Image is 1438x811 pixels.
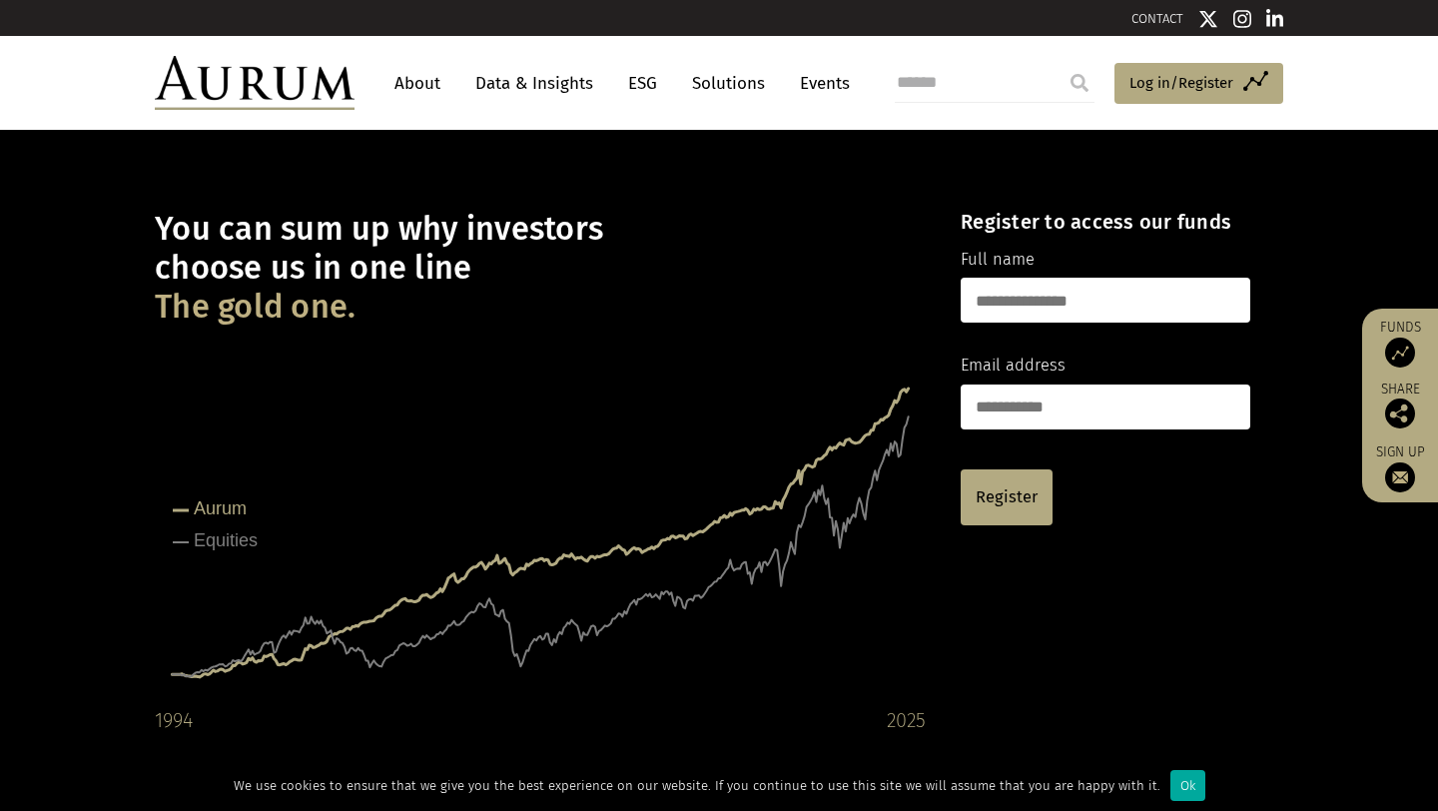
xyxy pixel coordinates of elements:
img: Instagram icon [1233,9,1251,29]
img: Share this post [1385,399,1415,428]
img: Aurum [155,56,355,110]
div: 1994 [155,704,193,736]
span: Log in/Register [1129,71,1233,95]
img: Twitter icon [1198,9,1218,29]
a: Log in/Register [1114,63,1283,105]
a: Register [961,469,1053,525]
label: Email address [961,353,1066,379]
tspan: Equities [194,530,258,550]
h4: Register to access our funds [961,210,1250,234]
img: Sign up to our newsletter [1385,462,1415,492]
a: Sign up [1372,443,1428,492]
a: Funds [1372,319,1428,368]
img: Linkedin icon [1266,9,1284,29]
input: Submit [1060,63,1099,103]
div: 2025 [887,704,926,736]
a: Solutions [682,65,775,102]
img: Access Funds [1385,338,1415,368]
div: Ok [1170,770,1205,801]
label: Full name [961,247,1035,273]
a: About [384,65,450,102]
div: Share [1372,383,1428,428]
a: Events [790,65,850,102]
tspan: Aurum [194,498,247,518]
a: CONTACT [1131,11,1183,26]
h1: You can sum up why investors choose us in one line [155,210,926,327]
span: The gold one. [155,288,356,327]
a: ESG [618,65,667,102]
a: Data & Insights [465,65,603,102]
